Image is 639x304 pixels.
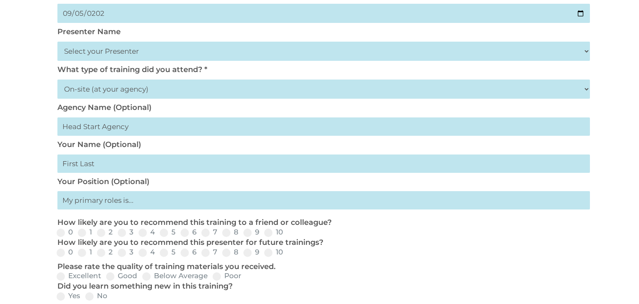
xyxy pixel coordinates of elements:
[57,191,590,209] input: My primary roles is...
[139,249,155,256] label: 4
[57,249,73,256] label: 0
[57,238,586,248] p: How likely are you to recommend this presenter for future trainings?
[57,154,590,173] input: First Last
[57,262,586,272] p: Please rate the quality of training materials you received.
[201,249,217,256] label: 7
[142,272,208,279] label: Below Average
[57,140,141,149] label: Your Name (Optional)
[78,249,92,256] label: 1
[57,272,101,279] label: Excellent
[57,103,151,112] label: Agency Name (Optional)
[97,249,113,256] label: 2
[97,229,113,236] label: 2
[201,229,217,236] label: 7
[243,229,259,236] label: 9
[57,218,586,228] p: How likely are you to recommend this training to a friend or colleague?
[222,229,238,236] label: 8
[264,249,283,256] label: 10
[222,249,238,256] label: 8
[57,229,73,236] label: 0
[181,249,196,256] label: 6
[160,229,176,236] label: 5
[78,229,92,236] label: 1
[57,282,586,292] p: Did you learn something new in this training?
[264,229,283,236] label: 10
[57,27,121,36] label: Presenter Name
[57,177,149,186] label: Your Position (Optional)
[118,249,134,256] label: 3
[118,229,134,236] label: 3
[181,229,196,236] label: 6
[57,292,80,299] label: Yes
[243,249,259,256] label: 9
[213,272,241,279] label: Poor
[160,249,176,256] label: 5
[85,292,107,299] label: No
[106,272,137,279] label: Good
[57,65,207,74] label: What type of training did you attend? *
[139,229,155,236] label: 4
[57,117,590,136] input: Head Start Agency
